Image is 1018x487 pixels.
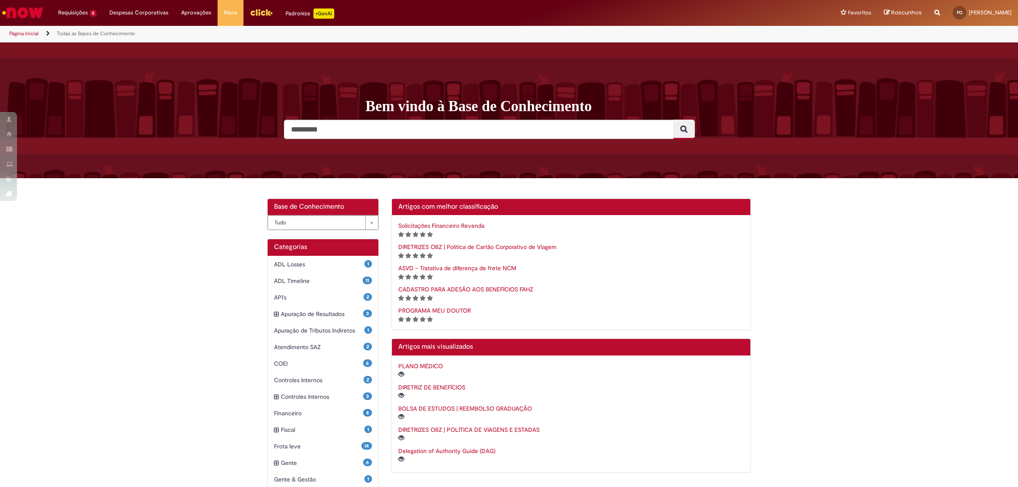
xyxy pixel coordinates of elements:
span: 1 [364,475,372,483]
div: 14 Frota leve [268,438,378,455]
span: Classificação de artigo - Somente leitura [398,273,433,280]
span: Controles Internos [274,376,364,384]
i: 5 [427,295,433,301]
span: Favoritos [848,8,871,17]
a: DIRETRIZ DE BENEFÍCIOS [398,383,465,391]
span: 2 [364,293,372,301]
span: Aprovações [181,8,211,17]
div: 2 API's [268,289,378,306]
span: ADL Timeline [274,277,363,285]
span: 2 [364,343,372,350]
a: Página inicial [9,30,39,37]
span: Gente & Gestão [274,475,364,484]
span: 4 [363,409,372,417]
img: ServiceNow [1,4,45,21]
div: 1 ADL Losses [268,256,378,273]
div: 11 ADL Timeline [268,272,378,289]
div: Bases de Conhecimento [268,215,378,230]
i: 3 [413,232,418,238]
i: 2 [406,316,411,322]
span: 6 [363,359,372,367]
a: Solicitações Financeiro Revenda [398,222,484,230]
div: 2 Atendimento SAZ [268,339,378,355]
span: ADL Losses [274,260,364,269]
i: 4 [420,316,425,322]
span: 3 [363,310,372,317]
a: CADASTRO PARA ADESÃO AOS BENEFÍCIOS FAHZ [398,285,533,293]
i: 1 [398,274,404,280]
i: expandir categoria Controles Internos [274,392,279,402]
h2: Artigos mais visualizados [398,343,744,351]
div: 6 COEI [268,355,378,372]
input: Pesquisar [284,120,674,139]
i: 1 [398,253,404,259]
span: 11 [363,277,372,284]
span: 2 [89,10,97,17]
span: Fiscal [281,425,364,434]
span: 1 [364,260,372,268]
a: Tudo [268,216,378,230]
a: DIRETRIZES OBZ | Política de Cartão Corporativo de Viagem [398,243,557,251]
span: 3 [363,392,372,400]
h2: Base de Conhecimento [274,203,372,211]
i: expandir categoria Apuração de Resultados [274,310,279,319]
h1: Bem vindo à Base de Conhecimento [366,98,757,115]
a: Todas as Bases de Conhecimento [57,30,135,37]
div: expandir categoria Gente 6 Gente [268,454,378,471]
span: 14 [361,442,372,450]
span: API's [274,293,364,302]
ul: Trilhas de página [6,26,672,42]
a: PROGRAMA MEU DOUTOR [398,307,471,314]
button: Pesquisar [673,120,695,139]
span: 6 [363,459,372,466]
i: expandir categoria Gente [274,459,279,468]
img: click_logo_yellow_360x200.png [250,6,273,19]
span: Classificação de artigo - Somente leitura [398,252,433,259]
span: Classificação de artigo - Somente leitura [398,315,433,323]
i: 5 [427,316,433,322]
i: 2 [406,295,411,301]
i: 3 [413,295,418,301]
i: 2 [406,232,411,238]
div: expandir categoria Apuração de Resultados 3 Apuração de Resultados [268,305,378,322]
a: Rascunhos [884,9,922,17]
i: 1 [398,295,404,301]
span: Apuração de Tributos Indiretos [274,326,364,335]
a: BOLSA DE ESTUDOS | REEMBOLSO GRADUAÇÃO [398,405,532,412]
a: Delegation of Authority Guide (DAG) [398,447,495,455]
i: 1 [398,316,404,322]
i: expandir categoria Fiscal [274,425,279,435]
span: 1 [364,425,372,433]
span: FO [957,10,962,15]
span: More [224,8,237,17]
span: Despesas Corporativas [109,8,168,17]
i: 5 [427,253,433,259]
i: 5 [427,232,433,238]
i: 4 [420,274,425,280]
span: 2 [364,376,372,383]
i: 4 [420,232,425,238]
span: Rascunhos [891,8,922,17]
h1: Categorias [274,243,372,251]
span: COEI [274,359,363,368]
a: ASVD – Tratativa de diferença de frete NCM [398,264,516,272]
span: Controles Internos [281,392,363,401]
div: 1 Apuração de Tributos Indiretos [268,322,378,339]
div: expandir categoria Controles Internos 3 Controles Internos [268,388,378,405]
span: 1 [364,326,372,334]
span: Apuração de Resultados [281,310,363,318]
i: 4 [420,295,425,301]
span: Atendimento SAZ [274,343,364,351]
span: Gente [281,459,363,467]
i: 3 [413,274,418,280]
h2: Artigos com melhor classificação [398,203,744,211]
i: 5 [427,274,433,280]
span: [PERSON_NAME] [969,9,1012,16]
i: 2 [406,253,411,259]
i: 3 [413,253,418,259]
i: 4 [420,253,425,259]
span: Requisições [58,8,88,17]
span: Frota leve [274,442,361,451]
span: Classificação de artigo - Somente leitura [398,230,433,238]
span: Financeiro [274,409,363,417]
